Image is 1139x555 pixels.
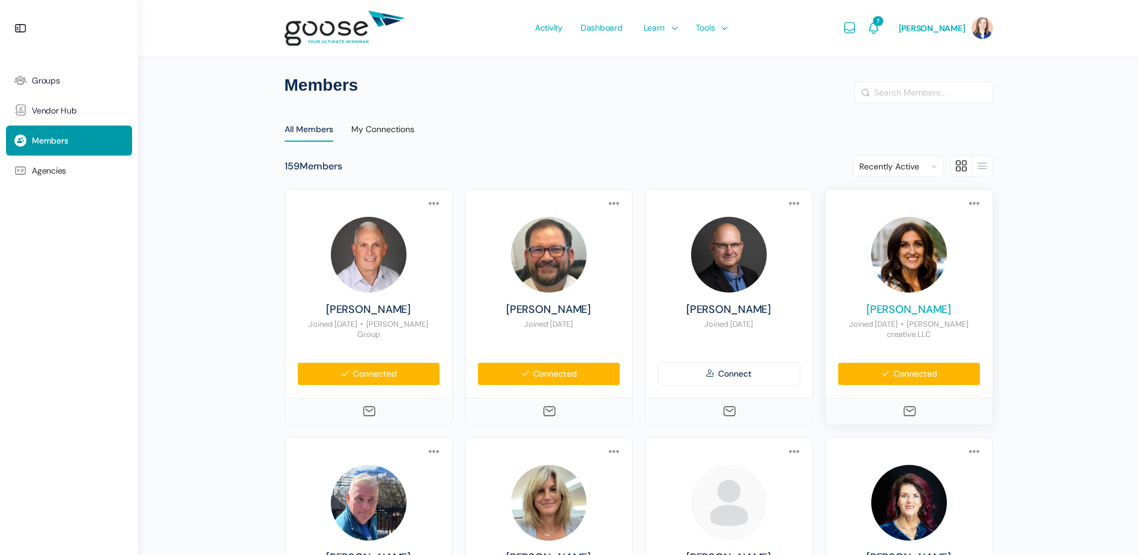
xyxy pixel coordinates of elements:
[32,106,77,116] span: Vendor Hub
[871,217,947,293] img: Profile photo of Julie Riley
[722,404,736,419] a: Send Message
[285,160,300,172] span: 159
[657,320,800,330] p: Joined [DATE]
[657,303,800,317] a: [PERSON_NAME]
[511,217,587,293] img: Profile photo of Al Schiebel
[32,166,66,176] span: Agencies
[6,65,132,96] a: Groups
[331,465,406,541] img: Profile photo of Bret Brummitt
[285,124,333,142] div: All Members
[691,217,767,293] img: Profile photo of Timothy Davis
[6,126,132,156] a: Members
[511,465,587,541] img: Profile photo of Casey Meserve
[351,115,414,144] a: My Connections
[297,320,440,340] p: Joined [DATE] [PERSON_NAME] Group
[657,362,800,386] a: Connect
[1079,497,1139,555] iframe: Chat Widget
[297,362,440,386] a: Connected
[285,160,342,173] div: Members
[838,303,980,317] a: [PERSON_NAME]
[873,16,883,26] span: 7
[362,404,375,419] a: Send Message
[331,217,406,293] img: Profile photo of Mike Staebler
[32,136,68,146] span: Members
[477,362,620,386] a: Connected
[871,465,947,541] img: Profile photo of Vanessa Davis
[351,124,414,142] div: My Connections
[285,115,993,144] nav: Directory menu
[285,74,993,96] h1: Members
[477,320,620,330] p: Joined [DATE]
[6,96,132,126] a: Vendor Hub
[32,76,60,86] span: Groups
[899,23,965,34] span: [PERSON_NAME]
[285,115,333,144] a: All Members
[691,465,767,541] img: Profile photo of Mattison ONeal
[360,319,363,329] span: •
[838,320,980,340] p: Joined [DATE] [PERSON_NAME] creative LLC
[838,362,980,386] a: Connected
[477,303,620,317] a: [PERSON_NAME]
[901,319,904,329] span: •
[6,156,132,186] a: Agencies
[855,82,992,103] input: Search Members…
[542,404,555,419] a: Send Message
[297,303,440,317] a: [PERSON_NAME]
[902,404,916,419] a: Send Message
